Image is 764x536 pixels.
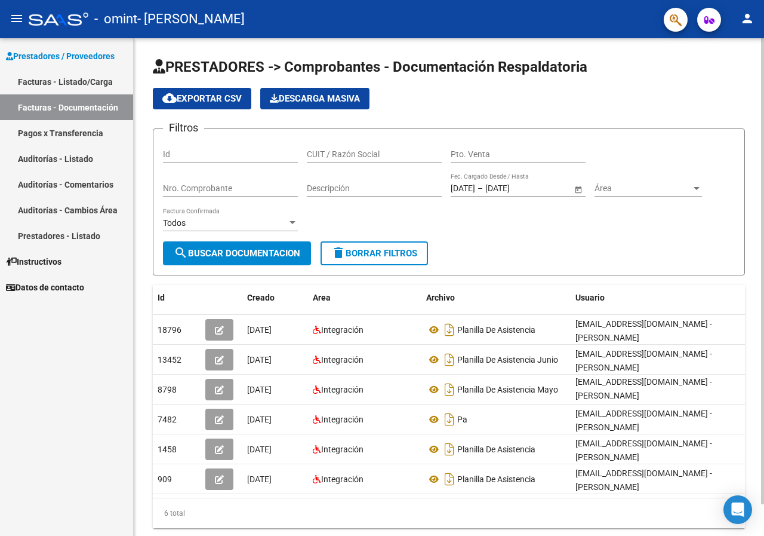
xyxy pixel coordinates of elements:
button: Borrar Filtros [321,241,428,265]
span: Creado [247,293,275,302]
div: 6 total [153,498,745,528]
span: [DATE] [247,474,272,484]
span: – [478,183,483,194]
datatable-header-cell: Id [153,285,201,311]
datatable-header-cell: Area [308,285,421,311]
span: [EMAIL_ADDRESS][DOMAIN_NAME] - [PERSON_NAME] [575,409,712,432]
span: - omint [94,6,137,32]
button: Buscar Documentacion [163,241,311,265]
i: Descargar documento [442,380,457,399]
datatable-header-cell: Archivo [421,285,571,311]
i: Descargar documento [442,320,457,339]
input: Start date [451,183,475,194]
i: Descargar documento [442,470,457,489]
span: 1458 [158,445,177,454]
span: [EMAIL_ADDRESS][DOMAIN_NAME] - [PERSON_NAME] [575,377,712,400]
i: Descargar documento [442,350,457,369]
mat-icon: delete [331,246,346,260]
span: [EMAIL_ADDRESS][DOMAIN_NAME] - [PERSON_NAME] [575,439,712,462]
span: Id [158,293,165,302]
span: [DATE] [247,445,272,454]
span: 8798 [158,385,177,394]
span: Integración [321,415,363,424]
i: Descargar documento [442,410,457,429]
span: Borrar Filtros [331,248,417,259]
span: [DATE] [247,355,272,365]
span: [DATE] [247,325,272,335]
span: - [PERSON_NAME] [137,6,245,32]
span: Descarga Masiva [270,93,360,104]
span: 7482 [158,415,177,424]
span: Buscar Documentacion [174,248,300,259]
span: [EMAIL_ADDRESS][DOMAIN_NAME] - [PERSON_NAME] [575,319,712,342]
div: Open Intercom Messenger [723,495,752,524]
span: Integración [321,474,363,484]
h3: Filtros [163,120,204,136]
span: Todos [163,218,186,228]
datatable-header-cell: Usuario [571,285,750,311]
span: 909 [158,474,172,484]
span: Área [594,183,691,194]
span: 18796 [158,325,181,335]
span: Planilla De Asistencia [457,325,535,335]
input: End date [485,183,544,194]
span: [EMAIL_ADDRESS][DOMAIN_NAME] - [PERSON_NAME] [575,468,712,492]
mat-icon: cloud_download [162,91,177,105]
button: Exportar CSV [153,88,251,109]
mat-icon: search [174,246,188,260]
span: [DATE] [247,415,272,424]
span: Integración [321,445,363,454]
i: Descargar documento [442,440,457,459]
span: Integración [321,325,363,335]
span: 13452 [158,355,181,365]
span: Area [313,293,331,302]
span: Instructivos [6,255,61,268]
span: Integración [321,385,363,394]
button: Descarga Masiva [260,88,369,109]
span: Planilla De Asistencia Junio [457,355,558,365]
span: Datos de contacto [6,281,84,294]
span: Archivo [426,293,455,302]
span: Prestadores / Proveedores [6,50,115,63]
datatable-header-cell: Creado [242,285,308,311]
span: Exportar CSV [162,93,242,104]
span: [DATE] [247,385,272,394]
span: Pa [457,415,467,424]
button: Open calendar [572,183,584,195]
span: Planilla De Asistencia [457,445,535,454]
span: Usuario [575,293,605,302]
span: PRESTADORES -> Comprobantes - Documentación Respaldatoria [153,59,587,75]
mat-icon: menu [10,11,24,26]
span: Planilla De Asistencia Mayo [457,385,558,394]
span: Planilla De Asistencia [457,474,535,484]
span: Integración [321,355,363,365]
span: [EMAIL_ADDRESS][DOMAIN_NAME] - [PERSON_NAME] [575,349,712,372]
mat-icon: person [740,11,754,26]
app-download-masive: Descarga masiva de comprobantes (adjuntos) [260,88,369,109]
